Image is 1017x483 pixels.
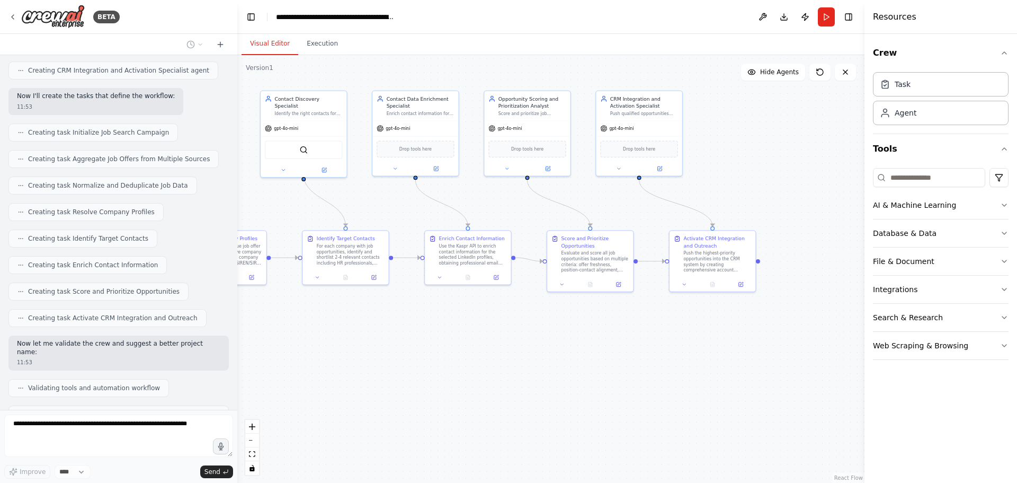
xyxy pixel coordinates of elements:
[20,468,46,476] span: Improve
[636,180,716,226] g: Edge from f760e8a4-8ed2-4ab1-8f6a-6226d5e8737f to ed1da116-0f92-415b-b0a9-0460135ba0cc
[275,95,343,109] div: Contact Discovery Specialist
[741,64,805,81] button: Hide Agents
[515,254,542,265] g: Edge from 48037b77-b435-403f-be34-88f42918a0b4 to bf5cabcd-0379-4496-be5e-a05cc8a07486
[317,243,385,266] div: For each company with job opportunities, identify and shortlist 2-4 relevant contacts including H...
[331,273,361,282] button: No output available
[302,230,389,285] div: Identify Target ContactsFor each company with job opportunities, identify and shortlist 2-4 relev...
[873,248,1009,275] button: File & Document
[439,243,507,266] div: Use the Kaspr API to enrich contact information for the selected LinkedIn profiles, obtaining pro...
[200,466,233,478] button: Send
[386,126,410,131] span: gpt-4o-mini
[393,254,420,261] g: Edge from cd43ac9e-d68c-496d-90af-670e0bcf6808 to 48037b77-b435-403f-be34-88f42918a0b4
[4,465,50,479] button: Improve
[305,166,344,174] button: Open in side panel
[606,280,630,289] button: Open in side panel
[274,126,298,131] span: gpt-4o-mini
[194,243,262,266] div: Associate each unique job offer with a comprehensive company profile by identifying company websi...
[298,33,346,55] button: Execution
[610,126,634,131] span: gpt-4o-mini
[873,276,1009,303] button: Integrations
[276,12,395,22] nav: breadcrumb
[484,273,508,282] button: Open in side panel
[895,108,916,118] div: Agent
[28,66,209,75] span: Creating CRM Integration and Activation Specialist agent
[245,420,259,475] div: React Flow controls
[841,10,856,24] button: Hide right sidebar
[416,164,456,173] button: Open in side panel
[873,332,1009,359] button: Web Scraping & Browsing
[640,164,680,173] button: Open in side panel
[17,340,220,356] p: Now let me validate the crew and suggest a better project name:
[28,181,188,190] span: Creating task Normalize and Deduplicate Job Data
[17,92,175,101] p: Now I'll create the tasks that define the workflow:
[275,111,343,117] div: Identify the right contacts for each job opportunity by finding HR professionals, Talent Acquisit...
[242,33,298,55] button: Visual Editor
[362,273,386,282] button: Open in side panel
[873,191,1009,219] button: AI & Machine Learning
[28,314,198,322] span: Creating task Activate CRM Integration and Outreach
[299,146,308,154] img: SerperDevTool
[245,447,259,461] button: fit view
[204,468,220,476] span: Send
[317,235,375,242] div: Identify Target Contacts
[610,111,678,117] div: Push qualified opportunities into the CRM system by creating account records, contact profiles, a...
[300,174,349,226] g: Edge from 50fbd7d8-b8fd-48ec-9784-2379df858b68 to cd43ac9e-d68c-496d-90af-670e0bcf6808
[547,230,634,292] div: Score and Prioritize OpportunitiesEvaluate and score all job opportunities based on multiple crit...
[561,251,629,273] div: Evaluate and score all job opportunities based on multiple criteria: offer freshness, position-co...
[28,128,169,137] span: Creating task Initialize Job Search Campaign
[453,273,483,282] button: No output available
[28,384,160,392] span: Validating tools and automation workflow
[424,230,512,285] div: Enrich Contact InformationUse the Kaspr API to enrich contact information for the selected Linked...
[271,254,298,261] g: Edge from b5b15ded-f0de-4c74-9265-508e8389444c to cd43ac9e-d68c-496d-90af-670e0bcf6808
[439,235,505,242] div: Enrich Contact Information
[28,155,210,163] span: Creating task Aggregate Job Offers from Multiple Sources
[399,146,432,153] span: Drop tools here
[180,230,267,285] div: Resolve Company ProfilesAssociate each unique job offer with a comprehensive company profile by i...
[698,280,727,289] button: No output available
[873,68,1009,134] div: Crew
[212,38,229,51] button: Start a new chat
[239,273,263,282] button: Open in side panel
[245,434,259,447] button: zoom out
[575,280,605,289] button: No output available
[372,90,459,176] div: Contact Data Enrichment SpecialistEnrich contact information for selected LinkedIn profiles using...
[387,111,454,117] div: Enrich contact information for selected LinkedIn profiles using the Kaspr API to obtain professio...
[28,261,158,269] span: Creating task Enrich Contact Information
[873,219,1009,247] button: Database & Data
[260,90,347,178] div: Contact Discovery SpecialistIdentify the right contacts for each job opportunity by finding HR pr...
[245,461,259,475] button: toggle interactivity
[28,208,155,216] span: Creating task Resolve Company Profiles
[561,235,629,249] div: Score and Prioritize Opportunities
[498,111,566,117] div: Score and prioritize job opportunities based on multiple factors including offer freshness, posit...
[497,126,522,131] span: gpt-4o-mini
[683,251,751,273] div: Push the highest-priority opportunities into the CRM system by creating comprehensive account rec...
[638,258,665,265] g: Edge from bf5cabcd-0379-4496-be5e-a05cc8a07486 to ed1da116-0f92-415b-b0a9-0460135ba0cc
[21,5,85,29] img: Logo
[182,38,208,51] button: Switch to previous chat
[387,95,454,109] div: Contact Data Enrichment Specialist
[245,420,259,434] button: zoom in
[484,90,571,176] div: Opportunity Scoring and Prioritization AnalystScore and prioritize job opportunities based on mul...
[873,304,1009,331] button: Search & Research
[623,146,655,153] span: Drop tools here
[595,90,683,176] div: CRM Integration and Activation SpecialistPush qualified opportunities into the CRM system by crea...
[873,164,1009,368] div: Tools
[28,287,180,296] span: Creating task Score and Prioritize Opportunities
[194,235,257,242] div: Resolve Company Profiles
[511,146,543,153] span: Drop tools here
[873,134,1009,164] button: Tools
[669,230,756,292] div: Activate CRM Integration and OutreachPush the highest-priority opportunities into the CRM system ...
[246,64,273,72] div: Version 1
[873,11,916,23] h4: Resources
[213,438,229,454] button: Click to speak your automation idea
[17,103,175,111] div: 11:53
[244,10,258,24] button: Hide left sidebar
[834,475,863,481] a: React Flow attribution
[528,164,568,173] button: Open in side panel
[524,180,594,226] g: Edge from 3174489e-95f4-471c-926c-6105ad6bff15 to bf5cabcd-0379-4496-be5e-a05cc8a07486
[683,235,751,249] div: Activate CRM Integration and Outreach
[17,358,220,366] div: 11:53
[895,79,911,90] div: Task
[498,95,566,109] div: Opportunity Scoring and Prioritization Analyst
[873,38,1009,68] button: Crew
